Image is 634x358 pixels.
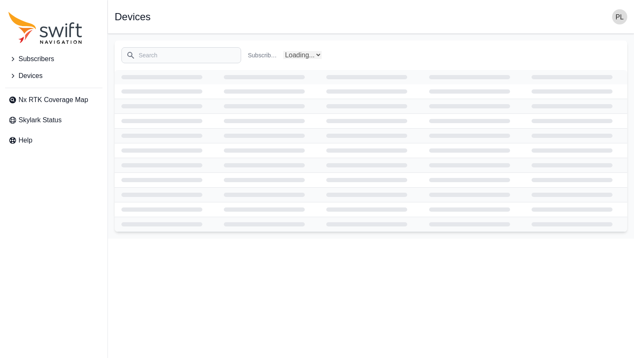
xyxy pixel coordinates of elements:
[121,47,241,63] input: Search
[5,67,102,84] button: Devices
[5,92,102,108] a: Nx RTK Coverage Map
[19,54,54,64] span: Subscribers
[19,71,43,81] span: Devices
[612,9,627,24] img: user photo
[5,51,102,67] button: Subscribers
[5,132,102,149] a: Help
[19,95,88,105] span: Nx RTK Coverage Map
[5,112,102,129] a: Skylark Status
[248,51,280,59] label: Subscriber Name
[115,12,150,22] h1: Devices
[19,115,62,125] span: Skylark Status
[19,135,32,145] span: Help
